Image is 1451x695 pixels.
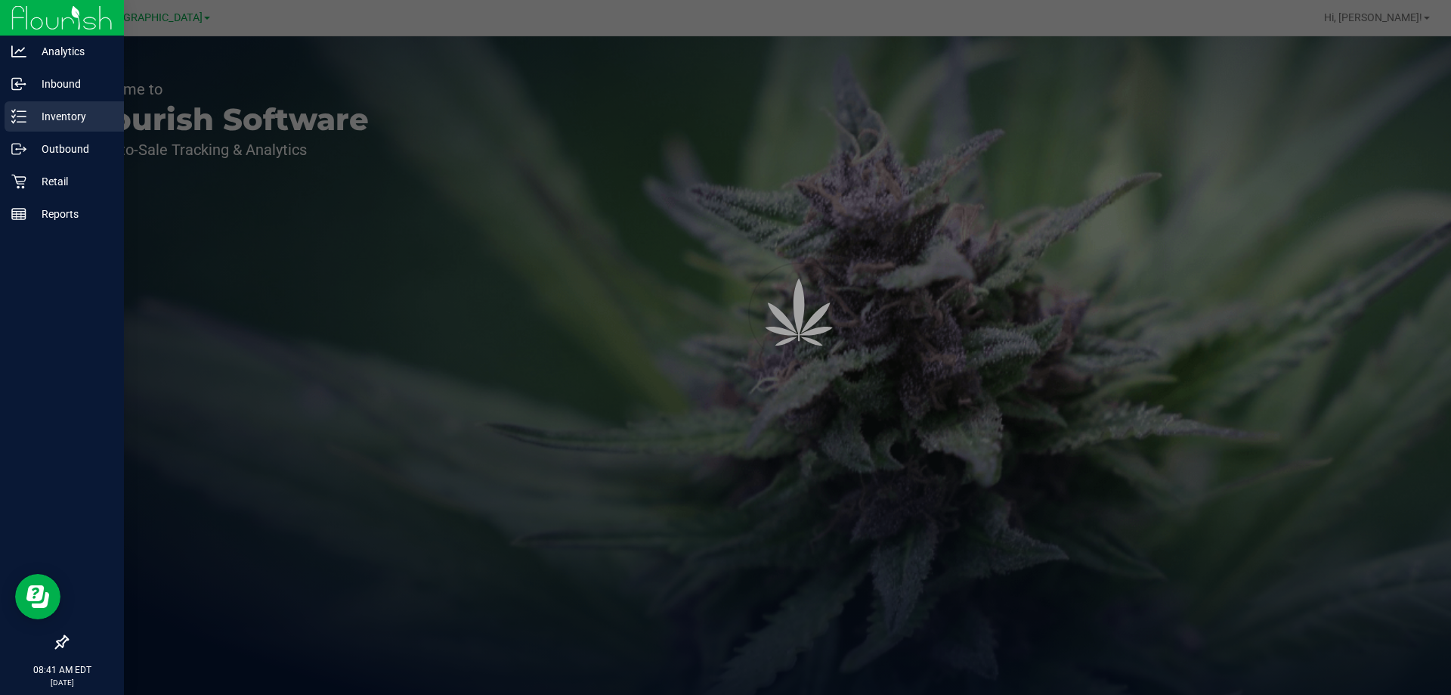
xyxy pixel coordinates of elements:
[11,76,26,92] inline-svg: Inbound
[11,206,26,222] inline-svg: Reports
[26,140,117,158] p: Outbound
[26,205,117,223] p: Reports
[11,109,26,124] inline-svg: Inventory
[11,44,26,59] inline-svg: Analytics
[26,42,117,61] p: Analytics
[11,141,26,157] inline-svg: Outbound
[26,75,117,93] p: Inbound
[26,172,117,191] p: Retail
[7,663,117,677] p: 08:41 AM EDT
[11,174,26,189] inline-svg: Retail
[26,107,117,126] p: Inventory
[7,677,117,688] p: [DATE]
[15,574,60,619] iframe: Resource center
